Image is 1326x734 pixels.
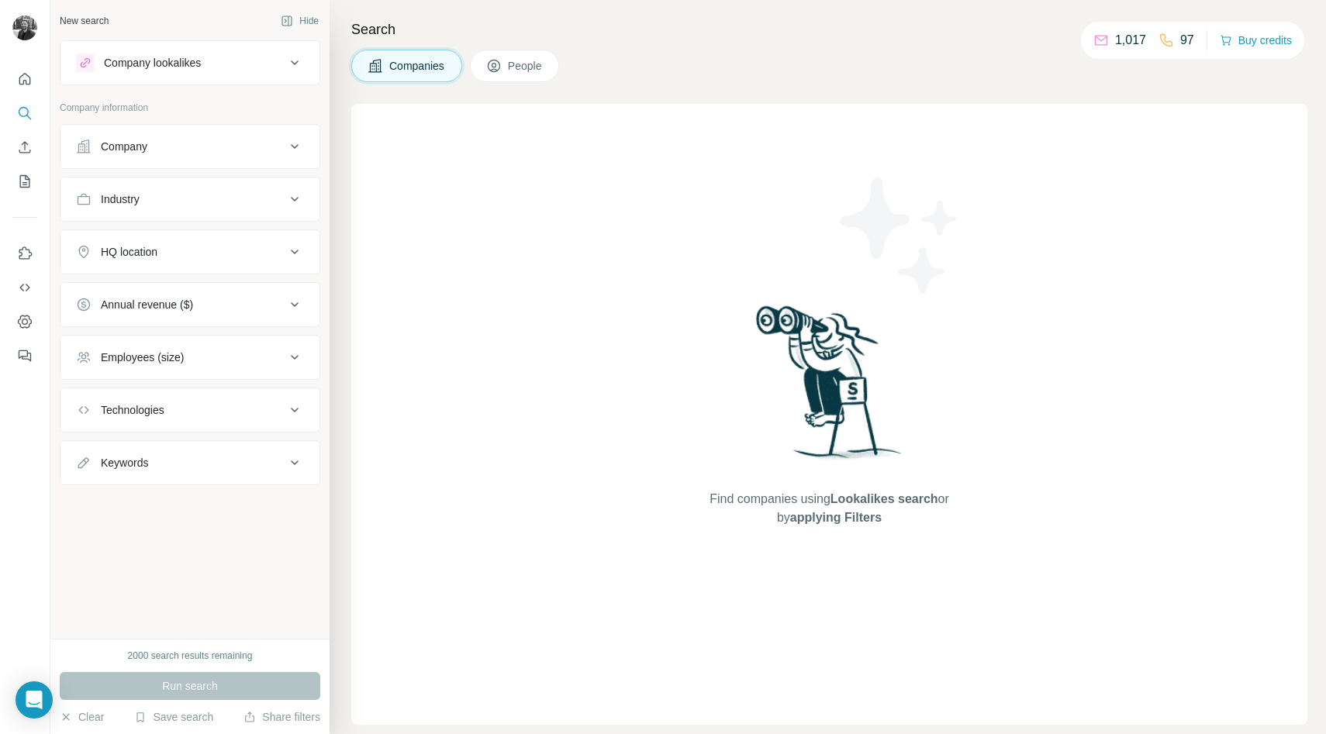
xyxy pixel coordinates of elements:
h4: Search [351,19,1307,40]
img: Surfe Illustration - Stars [830,166,969,305]
div: Industry [101,191,140,207]
p: 97 [1180,31,1194,50]
button: Save search [134,709,213,725]
div: Keywords [101,455,148,470]
span: Find companies using or by [705,490,953,527]
div: 2000 search results remaining [128,649,253,663]
button: Buy credits [1220,29,1292,51]
div: HQ location [101,244,157,260]
button: Clear [60,709,104,725]
div: Company [101,139,147,154]
button: Share filters [243,709,320,725]
button: Enrich CSV [12,133,37,161]
div: Annual revenue ($) [101,297,193,312]
button: Dashboard [12,308,37,336]
button: Hide [270,9,330,33]
button: Technologies [60,391,319,429]
p: 1,017 [1115,31,1146,50]
button: Use Surfe API [12,274,37,302]
span: Lookalikes search [830,492,938,505]
div: Company lookalikes [104,55,201,71]
button: Industry [60,181,319,218]
button: Company [60,128,319,165]
button: Search [12,99,37,127]
button: Keywords [60,444,319,481]
button: Feedback [12,342,37,370]
span: applying Filters [790,511,882,524]
img: Surfe Illustration - Woman searching with binoculars [749,302,910,474]
button: Employees (size) [60,339,319,376]
span: People [508,58,544,74]
div: Open Intercom Messenger [16,681,53,718]
button: Use Surfe on LinkedIn [12,239,37,267]
div: Employees (size) [101,350,184,365]
button: HQ location [60,233,319,271]
div: Technologies [101,402,164,418]
p: Company information [60,101,320,115]
img: Avatar [12,16,37,40]
button: Company lookalikes [60,44,319,81]
span: Companies [389,58,446,74]
button: My lists [12,167,37,195]
button: Quick start [12,65,37,93]
button: Annual revenue ($) [60,286,319,323]
div: New search [60,14,109,28]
